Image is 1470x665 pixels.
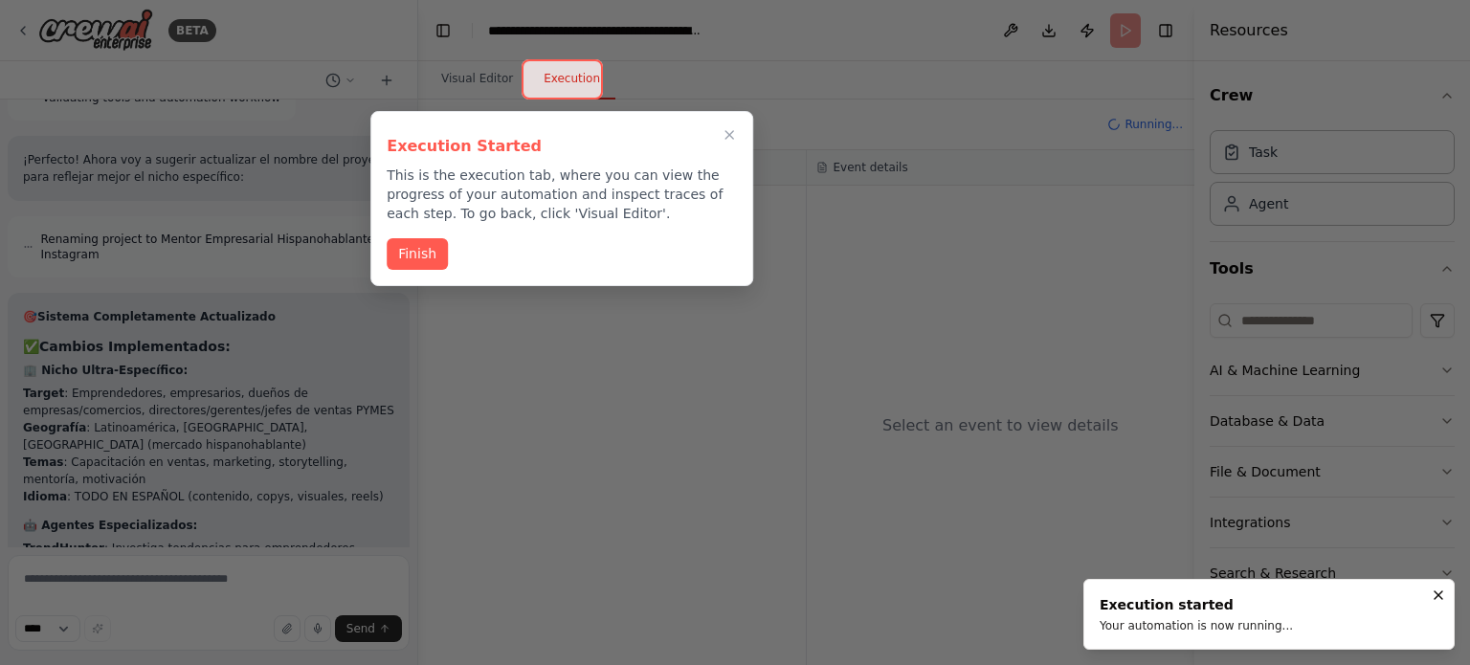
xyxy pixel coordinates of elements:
button: Close walkthrough [718,123,741,146]
div: Execution started [1100,595,1293,614]
p: This is the execution tab, where you can view the progress of your automation and inspect traces ... [387,166,737,223]
button: Finish [387,238,448,270]
div: Your automation is now running... [1100,618,1293,633]
button: Hide left sidebar [430,17,457,44]
h3: Execution Started [387,135,737,158]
